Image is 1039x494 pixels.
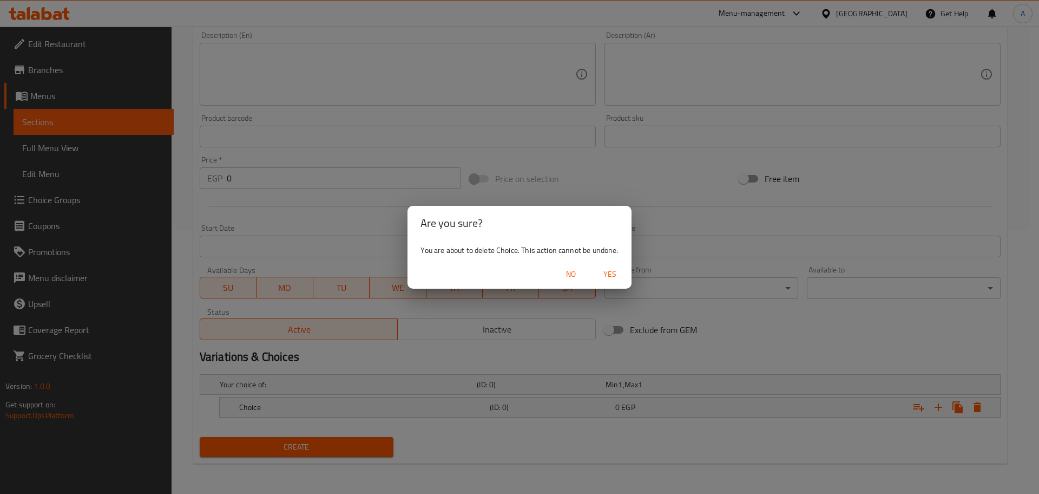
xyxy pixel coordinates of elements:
button: No [554,264,588,284]
span: No [558,268,584,281]
div: You are about to delete Choice. This action cannot be undone. [407,240,631,260]
h2: Are you sure? [420,214,618,232]
button: Yes [593,264,627,284]
span: Yes [597,268,623,281]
